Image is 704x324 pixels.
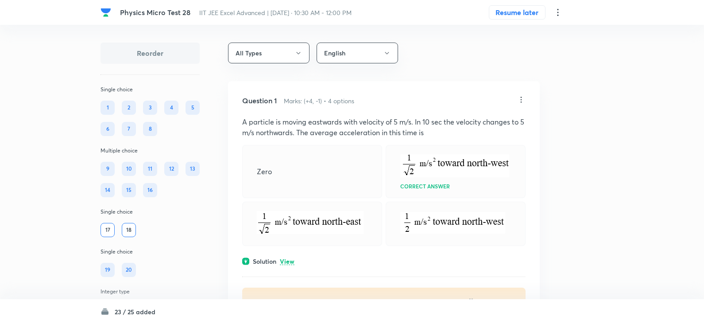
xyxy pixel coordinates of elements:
[143,122,157,136] div: 8
[143,183,157,197] div: 16
[251,297,299,306] p: Last used:
[463,297,517,306] p: Difficulty:
[164,162,178,176] div: 12
[400,183,450,189] p: Correct answer
[280,297,299,305] strong: [DATE]
[101,43,200,64] button: Reorder
[284,96,354,105] h6: Marks: (+4, -1) • 4 options
[242,258,249,265] img: solution.svg
[101,162,115,176] div: 9
[381,297,449,306] p: Learners attempted:
[122,122,136,136] div: 7
[199,8,352,17] span: IIT JEE Excel Advanced | [DATE] · 10:30 AM - 12:00 PM
[101,7,113,18] a: Company Logo
[122,101,136,115] div: 2
[317,43,398,63] button: English
[242,117,526,138] p: A particle is moving eastwards with velocity of 5 m/s. In 10 sec the velocity changes to 5 m/s no...
[257,211,364,234] img: 03-10-25-04:45:27-AM
[143,101,157,115] div: 3
[101,223,115,237] div: 17
[101,248,200,256] p: Single choice
[101,208,200,216] p: Single choice
[280,258,294,265] p: View
[101,101,115,115] div: 1
[257,166,272,177] p: Zero
[400,212,505,234] img: 03-10-25-04:45:45-AM
[122,263,136,277] div: 20
[489,297,517,305] strong: Moderate
[101,122,115,136] div: 6
[122,162,136,176] div: 10
[143,162,157,176] div: 11
[101,147,200,155] p: Multiple choice
[101,288,200,296] p: Integer type
[253,257,276,266] h6: Solution
[101,86,200,94] p: Single choice
[122,183,136,197] div: 15
[489,5,545,20] button: Resume later
[101,7,111,18] img: Company Logo
[400,154,509,177] img: 03-10-25-04:45:14-AM
[115,307,155,316] h6: 23 / 25 added
[242,95,277,106] h5: Question 1
[122,223,136,237] div: 18
[228,43,309,63] button: All Types
[186,162,200,176] div: 13
[313,297,367,306] p: Used times in past
[120,8,190,17] span: Physics Micro Test 28
[328,297,331,305] strong: 1
[186,101,200,115] div: 5
[164,101,178,115] div: 4
[101,263,115,277] div: 19
[101,183,115,197] div: 14
[439,297,449,305] strong: 110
